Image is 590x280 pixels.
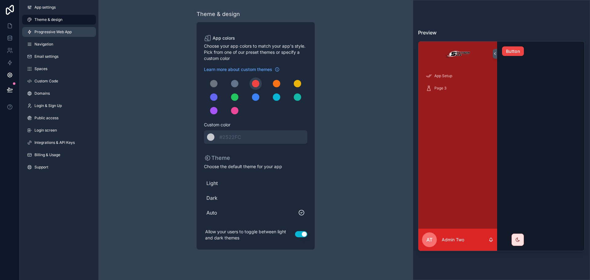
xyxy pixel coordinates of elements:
span: Page 3 [434,86,446,91]
a: App Setup [422,70,493,81]
span: Choose the default theme for your app [204,164,307,170]
span: Light [206,179,305,187]
div: Theme & design [197,10,240,18]
span: Billing & Usage [34,152,60,157]
a: Login screen [22,125,96,135]
a: Billing & Usage [22,150,96,160]
a: Theme & design [22,15,96,25]
p: Allow your users to toggle between light and dark themes [204,227,295,242]
span: Login screen [34,128,57,133]
span: Auto [206,209,298,216]
h3: Preview [418,29,585,36]
span: Domains [34,91,50,96]
span: Custom Code [34,79,58,84]
span: AT [426,236,433,243]
a: Page 3 [422,83,493,94]
a: Support [22,162,96,172]
span: App colors [213,35,235,41]
a: Navigation [22,39,96,49]
span: Support [34,165,48,170]
a: Spaces [22,64,96,74]
a: Learn more about custom themes [204,66,280,73]
span: Spaces [34,66,47,71]
span: App settings [34,5,56,10]
a: App settings [22,2,96,12]
p: Admin Two [442,237,464,243]
span: Choose your app colors to match your app's style. Pick from one of our preset themes or specify a... [204,43,307,61]
span: Integrations & API Keys [34,140,75,145]
span: App Setup [434,73,452,78]
span: Email settings [34,54,58,59]
span: Progressive Web App [34,30,72,34]
img: App logo [445,49,470,59]
span: Theme & design [34,17,62,22]
a: Login & Sign Up [22,101,96,111]
a: Progressive Web App [22,27,96,37]
span: #2522FC [219,134,241,140]
div: scrollable content [418,66,497,229]
span: Dark [206,194,305,202]
span: Public access [34,116,58,120]
a: Email settings [22,52,96,61]
button: Button [502,46,524,56]
a: Public access [22,113,96,123]
span: Navigation [34,42,53,47]
span: Custom color [204,122,302,128]
p: Theme [204,154,230,162]
span: Learn more about custom themes [204,66,272,73]
a: Domains [22,89,96,98]
a: Integrations & API Keys [22,138,96,148]
a: Custom Code [22,76,96,86]
span: Login & Sign Up [34,103,62,108]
